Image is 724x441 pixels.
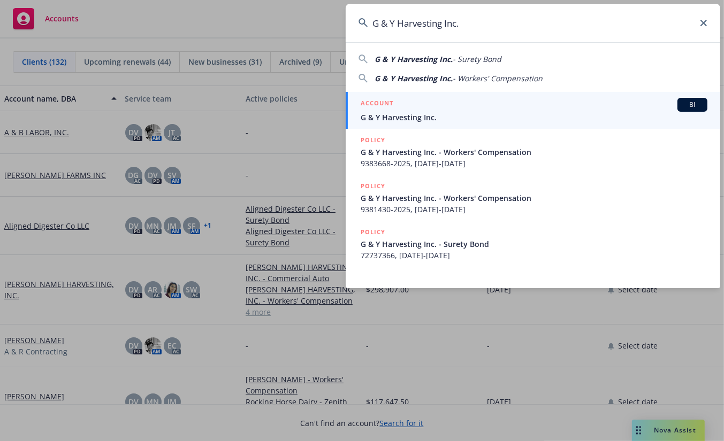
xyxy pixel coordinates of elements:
[375,73,453,83] span: G & Y Harvesting Inc.
[453,54,501,64] span: - Surety Bond
[361,227,385,237] h5: POLICY
[346,92,720,129] a: ACCOUNTBIG & Y Harvesting Inc.
[346,129,720,175] a: POLICYG & Y Harvesting Inc. - Workers' Compensation9383668-2025, [DATE]-[DATE]
[453,73,543,83] span: - Workers' Compensation
[361,238,707,250] span: G & Y Harvesting Inc. - Surety Bond
[361,146,707,158] span: G & Y Harvesting Inc. - Workers' Compensation
[682,100,703,110] span: BI
[361,192,707,204] span: G & Y Harvesting Inc. - Workers' Compensation
[361,158,707,169] span: 9383668-2025, [DATE]-[DATE]
[361,250,707,261] span: 72737366, [DATE]-[DATE]
[361,112,707,123] span: G & Y Harvesting Inc.
[346,175,720,221] a: POLICYG & Y Harvesting Inc. - Workers' Compensation9381430-2025, [DATE]-[DATE]
[361,98,393,111] h5: ACCOUNT
[361,181,385,191] h5: POLICY
[361,204,707,215] span: 9381430-2025, [DATE]-[DATE]
[346,221,720,267] a: POLICYG & Y Harvesting Inc. - Surety Bond72737366, [DATE]-[DATE]
[361,135,385,145] h5: POLICY
[346,4,720,42] input: Search...
[375,54,453,64] span: G & Y Harvesting Inc.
